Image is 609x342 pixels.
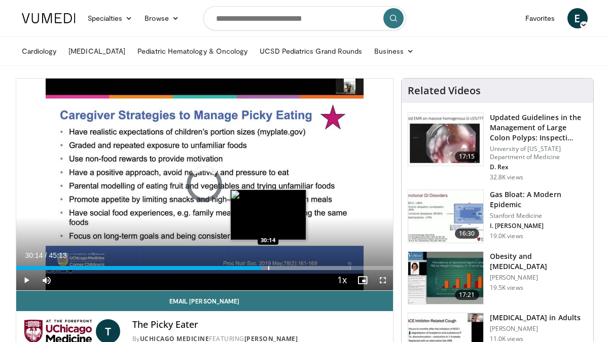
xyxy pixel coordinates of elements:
[203,6,406,30] input: Search topics, interventions
[490,163,587,171] p: D. Rex
[37,270,57,290] button: Mute
[373,270,393,290] button: Fullscreen
[408,190,483,243] img: 480ec31d-e3c1-475b-8289-0a0659db689a.150x105_q85_crop-smart_upscale.jpg
[138,8,185,28] a: Browse
[131,41,254,61] a: Pediatric Hematology & Oncology
[82,8,139,28] a: Specialties
[455,151,479,162] span: 17:15
[455,290,479,300] span: 17:21
[45,251,47,259] span: /
[352,270,373,290] button: Enable picture-in-picture mode
[490,284,523,292] p: 19.5K views
[408,85,481,97] h4: Related Videos
[455,229,479,239] span: 16:30
[408,251,587,305] a: 17:21 Obesity and [MEDICAL_DATA] [PERSON_NAME] 19.5K views
[408,112,587,181] a: 17:15 Updated Guidelines in the Management of Large Colon Polyps: Inspecti… University of [US_STA...
[16,266,393,270] div: Progress Bar
[490,222,587,230] p: I. [PERSON_NAME]
[490,313,581,323] h3: [MEDICAL_DATA] in Adults
[490,251,587,272] h3: Obesity and [MEDICAL_DATA]
[25,251,43,259] span: 30:14
[408,189,587,243] a: 16:30 Gas Bloat: A Modern Epidemic Stanford Medicine I. [PERSON_NAME] 19.0K views
[230,189,306,240] img: image.jpeg
[519,8,561,28] a: Favorites
[62,41,131,61] a: [MEDICAL_DATA]
[490,189,587,210] h3: Gas Bloat: A Modern Epidemic
[16,270,37,290] button: Play
[490,274,587,282] p: [PERSON_NAME]
[490,212,587,220] p: Stanford Medicine
[16,79,393,291] video-js: Video Player
[49,251,66,259] span: 45:13
[490,145,587,161] p: University of [US_STATE] Department of Medicine
[408,113,483,166] img: dfcfcb0d-b871-4e1a-9f0c-9f64970f7dd8.150x105_q85_crop-smart_upscale.jpg
[408,252,483,305] img: 0df8ca06-75ef-4873-806f-abcb553c84b6.150x105_q85_crop-smart_upscale.jpg
[16,41,63,61] a: Cardiology
[567,8,588,28] a: E
[132,319,385,330] h4: The Picky Eater
[490,325,581,333] p: [PERSON_NAME]
[254,41,368,61] a: UCSD Pediatrics Grand Rounds
[16,291,393,311] a: Email [PERSON_NAME]
[490,112,587,143] h3: Updated Guidelines in the Management of Large Colon Polyps: Inspecti…
[368,41,420,61] a: Business
[490,232,523,240] p: 19.0K views
[22,13,76,23] img: VuMedi Logo
[332,270,352,290] button: Playback Rate
[490,173,523,181] p: 32.8K views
